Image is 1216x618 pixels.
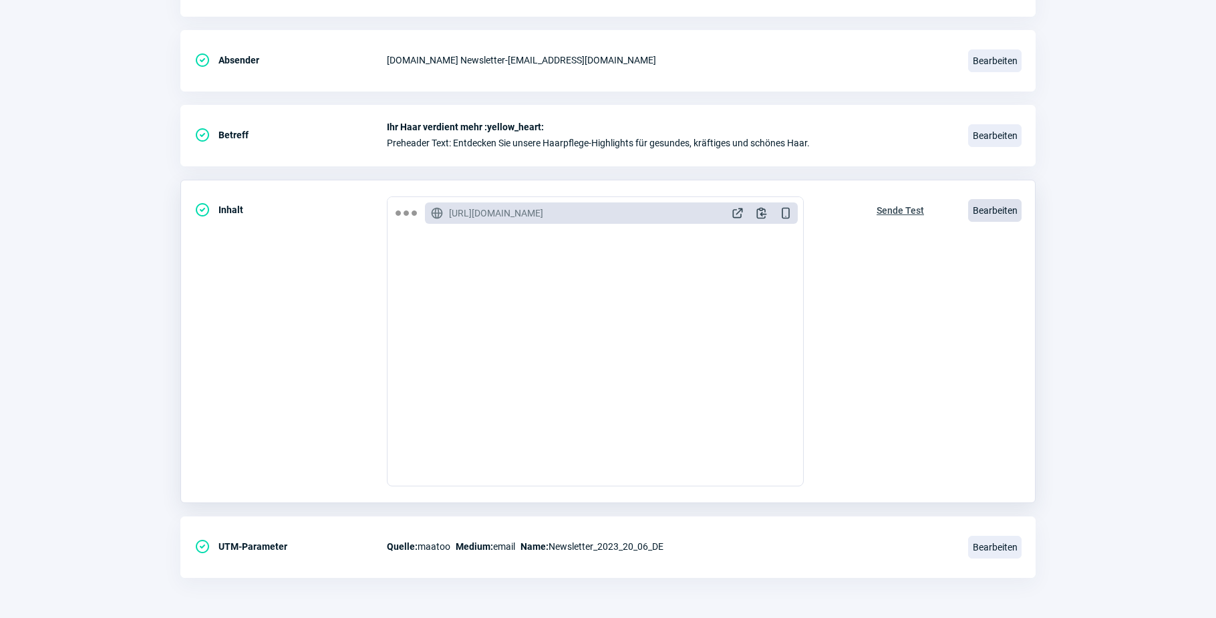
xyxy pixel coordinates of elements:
span: email [456,538,515,555]
span: [URL][DOMAIN_NAME] [449,206,543,220]
div: UTM-Parameter [194,533,387,560]
span: maatoo [387,538,450,555]
span: Newsletter_2023_20_06_DE [520,538,663,555]
span: Quelle: [387,541,418,552]
span: Ihr Haar verdient mehr :yellow_heart: [387,122,952,132]
span: Bearbeiten [968,536,1022,559]
div: Inhalt [194,196,387,223]
button: Sende Test [863,196,938,222]
span: Medium: [456,541,493,552]
span: Sende Test [877,200,924,221]
span: Preheader Text: Entdecken Sie unsere Haarpflege-Highlights für gesundes, kräftiges und schönes Haar. [387,138,952,148]
span: Name: [520,541,549,552]
div: [DOMAIN_NAME] Newsletter - [EMAIL_ADDRESS][DOMAIN_NAME] [387,47,952,73]
span: Bearbeiten [968,49,1022,72]
span: Bearbeiten [968,199,1022,222]
span: Bearbeiten [968,124,1022,147]
div: Betreff [194,122,387,148]
div: Absender [194,47,387,73]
